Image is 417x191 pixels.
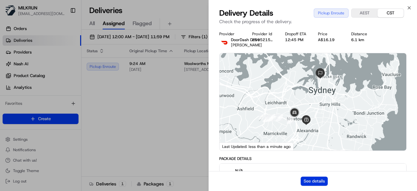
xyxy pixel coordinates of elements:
[259,112,266,119] div: 1
[351,37,374,42] div: 6.1 km
[285,31,308,37] div: Dropoff ETA
[219,37,230,48] img: doordash_logo_v2.png
[301,177,328,186] button: See details
[266,115,273,122] div: 3
[263,115,270,122] div: 2
[252,31,275,37] div: Provider Id
[219,18,407,25] p: Check the progress of the delivery.
[287,117,294,124] div: 6
[285,37,308,42] div: 12:45 PM
[268,114,275,121] div: 4
[219,156,407,161] div: Package Details
[318,31,340,37] div: Price
[252,37,275,42] button: 2595215547
[219,8,273,18] span: Delivery Details
[235,167,254,174] span: N/A
[231,37,260,42] span: DoorDash Drive
[351,31,374,37] div: Distance
[220,142,294,151] div: Last Updated: less than a minute ago
[352,9,378,17] button: AEST
[231,42,262,48] span: [PERSON_NAME]
[276,114,283,121] div: 5
[219,31,242,37] div: Provider
[378,9,404,17] button: CST
[318,37,340,42] div: A$16.19
[220,164,406,184] button: N/A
